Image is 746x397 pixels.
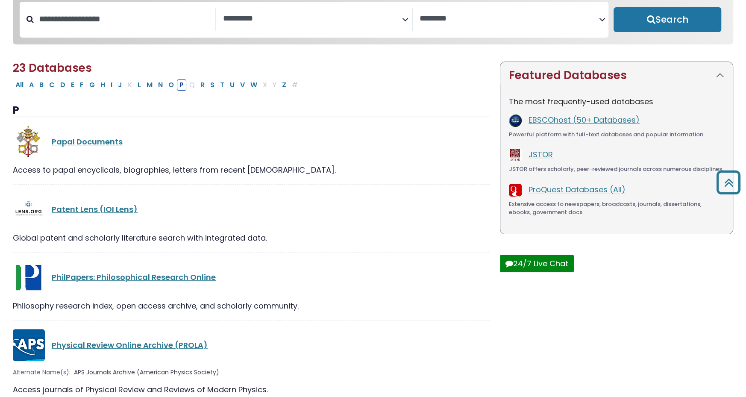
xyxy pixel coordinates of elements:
[529,184,626,195] a: ProQuest Databases (All)
[87,79,97,91] button: Filter Results G
[177,79,186,91] button: Filter Results P
[509,130,724,139] div: Powerful platform with full-text databases and popular information.
[500,255,574,272] button: 24/7 Live Chat
[509,200,724,217] div: Extensive access to newspapers, broadcasts, journals, dissertations, ebooks, government docs.
[614,7,721,32] button: Submit for Search Results
[238,79,247,91] button: Filter Results V
[77,79,86,91] button: Filter Results F
[52,340,208,350] a: Physical Review Online Archive (PROLA)
[217,79,227,91] button: Filter Results T
[500,62,733,89] button: Featured Databases
[13,232,490,244] div: Global patent and scholarly literature search with integrated data.
[108,79,115,91] button: Filter Results I
[509,96,724,107] p: The most frequently-used databases
[52,272,216,282] a: PhilPapers: Philosophical Research Online
[279,79,289,91] button: Filter Results Z
[156,79,165,91] button: Filter Results N
[37,79,46,91] button: Filter Results B
[34,12,215,26] input: Search database by title or keyword
[13,104,490,117] h3: P
[98,79,108,91] button: Filter Results H
[135,79,144,91] button: Filter Results L
[420,15,599,24] textarea: Search
[198,79,207,91] button: Filter Results R
[13,60,92,76] span: 23 Databases
[13,79,26,91] button: All
[52,136,123,147] a: Papal Documents
[166,79,176,91] button: Filter Results O
[208,79,217,91] button: Filter Results S
[144,79,155,91] button: Filter Results M
[248,79,260,91] button: Filter Results W
[227,79,237,91] button: Filter Results U
[13,384,490,395] div: Access journals of Physical Review and Reviews of Modern Physics.
[13,300,490,312] div: Philosophy research index, open access archive, and scholarly community.
[68,79,77,91] button: Filter Results E
[529,115,640,125] a: EBSCOhost (50+ Databases)
[13,79,301,90] div: Alpha-list to filter by first letter of database name
[13,164,490,176] div: Access to papal encyclicals, biographies, letters from recent [DEMOGRAPHIC_DATA].
[74,368,219,377] span: APS Journals Archive (American Physics Society)
[13,368,70,377] span: Alternate Name(s):
[529,149,553,160] a: JSTOR
[52,204,138,215] a: Patent Lens (IOI Lens)
[223,15,402,24] textarea: Search
[58,79,68,91] button: Filter Results D
[26,79,36,91] button: Filter Results A
[115,79,125,91] button: Filter Results J
[509,165,724,174] div: JSTOR offers scholarly, peer-reviewed journals across numerous disciplines.
[713,174,744,190] a: Back to Top
[47,79,57,91] button: Filter Results C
